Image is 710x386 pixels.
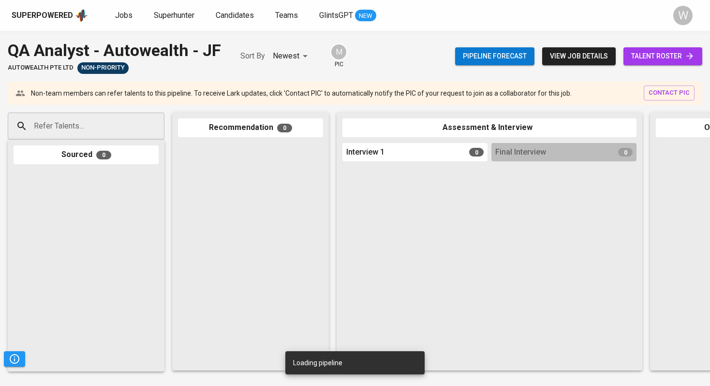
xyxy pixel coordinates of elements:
span: Interview 1 [346,147,385,158]
button: contact pic [644,86,695,100]
div: Client on Leave [77,62,129,74]
a: Superpoweredapp logo [12,8,88,23]
span: Non-Priority [77,63,129,72]
p: Newest [273,50,299,62]
span: Superhunter [154,11,194,20]
button: Pipeline Triggers [4,351,25,367]
span: Candidates [216,11,254,20]
a: Candidates [216,10,256,22]
span: 0 [96,151,111,159]
span: 0 [618,148,633,157]
span: contact pic [649,87,690,99]
div: M [330,43,347,60]
span: Jobs [115,11,133,20]
div: Newest [273,47,311,65]
button: Open [159,125,161,127]
span: view job details [550,50,608,62]
div: QA Analyst - Autowealth - JF [8,39,221,62]
p: Non-team members can refer talents to this pipeline. To receive Lark updates, click 'Contact PIC'... [31,88,572,98]
a: Superhunter [154,10,196,22]
span: 0 [277,124,292,132]
div: Loading pipeline [293,354,342,372]
a: Jobs [115,10,134,22]
a: talent roster [623,47,702,65]
div: Recommendation [178,118,323,137]
div: Assessment & Interview [342,118,636,137]
a: Teams [275,10,300,22]
div: pic [330,43,347,69]
span: Pipeline forecast [463,50,527,62]
button: Pipeline forecast [455,47,534,65]
span: GlintsGPT [319,11,353,20]
span: Teams [275,11,298,20]
span: NEW [355,11,376,21]
div: W [673,6,693,25]
img: app logo [75,8,88,23]
a: GlintsGPT NEW [319,10,376,22]
div: Sourced [14,145,159,164]
span: Final Interview [495,147,546,158]
button: view job details [542,47,616,65]
div: Superpowered [12,10,73,21]
span: AUTOWEALTH PTE LTD [8,63,74,72]
span: 0 [469,148,484,157]
span: talent roster [631,50,695,62]
p: Sort By [240,50,265,62]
